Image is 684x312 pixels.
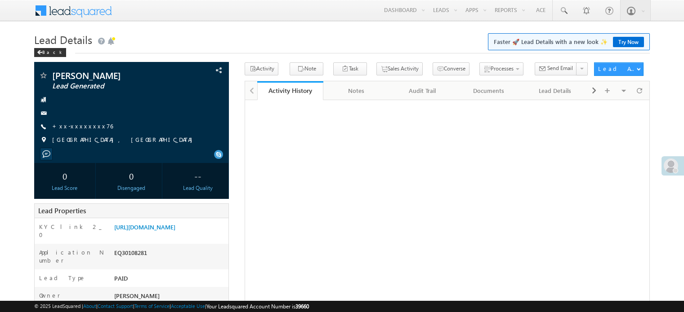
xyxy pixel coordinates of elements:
a: Audit Trail [390,81,456,100]
a: Lead Details [523,81,589,100]
div: EQ30108281 [112,248,228,261]
span: Lead Properties [38,206,86,215]
span: Lead Generated [52,82,173,91]
div: Back [34,48,66,57]
a: Try Now [613,37,644,47]
span: [PERSON_NAME] [114,292,160,299]
a: Acceptable Use [171,303,205,309]
div: Notes [331,85,381,96]
div: Disengaged [103,184,160,192]
button: Converse [433,62,469,75]
a: Activity History [257,81,323,100]
span: [GEOGRAPHIC_DATA], [GEOGRAPHIC_DATA] [52,136,197,145]
button: Task [333,62,367,75]
div: Lead Quality [170,184,226,192]
a: Contact Support [98,303,133,309]
label: KYC link 2_0 [39,223,105,239]
div: 0 [103,167,160,184]
span: Processes [491,65,514,72]
a: Back [34,48,71,55]
label: Lead Type [39,274,86,282]
a: Notes [323,81,389,100]
span: Send Email [547,64,573,72]
div: Activity History [264,86,317,95]
div: Lead Details [530,85,581,96]
div: Lead Score [36,184,93,192]
span: Your Leadsquared Account Number is [206,303,309,310]
a: About [83,303,96,309]
div: 0 [36,167,93,184]
span: 39660 [295,303,309,310]
button: Note [290,62,323,75]
div: -- [170,167,226,184]
label: Owner [39,291,60,299]
div: Lead Actions [598,65,636,73]
button: Send Email [535,62,577,75]
a: +xx-xxxxxxxx76 [52,122,113,130]
a: Documents [456,81,522,100]
span: [PERSON_NAME] [52,71,173,80]
a: Terms of Service [134,303,170,309]
button: Lead Actions [594,62,644,76]
span: Lead Details [34,32,92,47]
div: PAID [112,274,228,286]
label: Application Number [39,248,105,264]
button: Processes [479,62,523,75]
button: Activity [245,62,278,75]
a: [URL][DOMAIN_NAME] [114,223,175,231]
div: Audit Trail [397,85,448,96]
button: Sales Activity [376,62,423,75]
span: © 2025 LeadSquared | | | | | [34,302,309,311]
div: Documents [463,85,514,96]
span: Faster 🚀 Lead Details with a new look ✨ [494,37,644,46]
